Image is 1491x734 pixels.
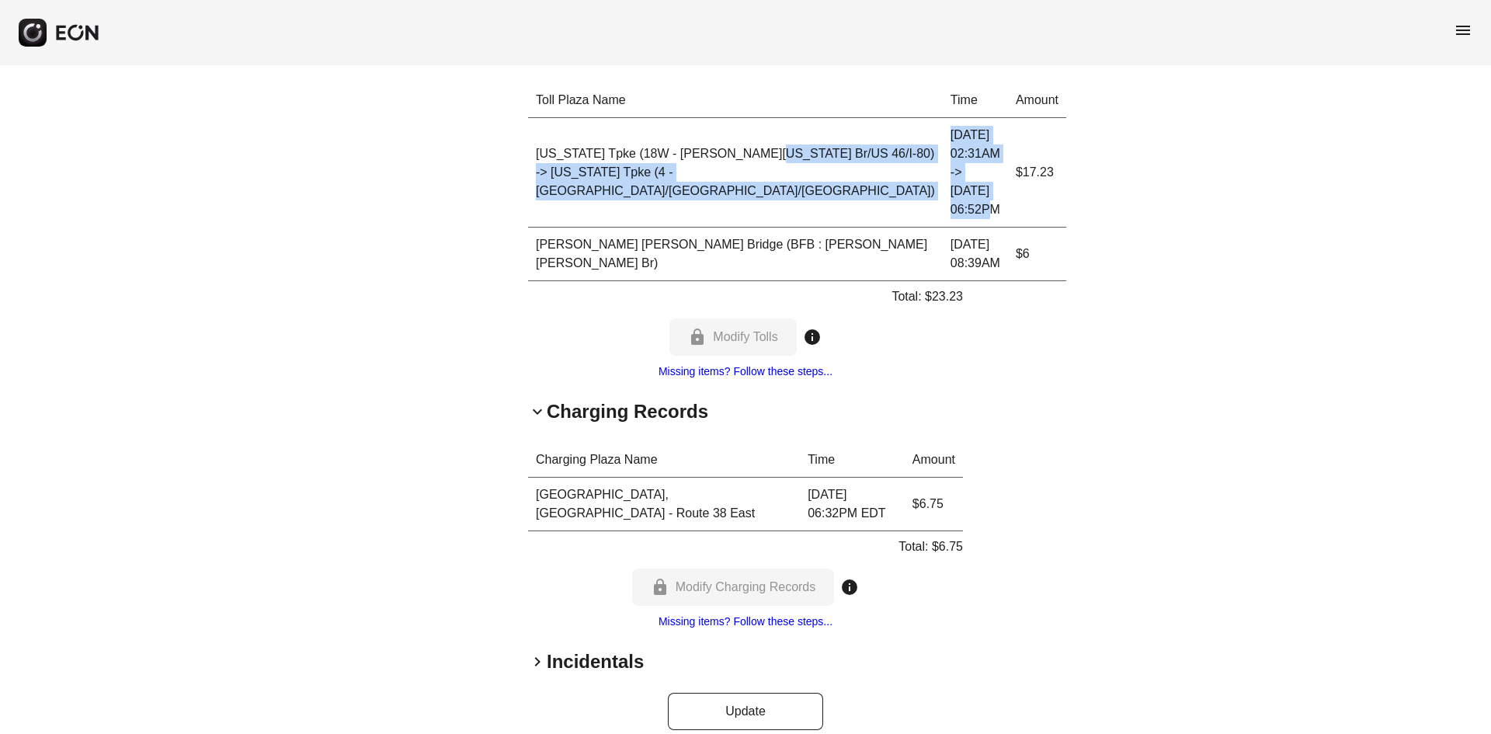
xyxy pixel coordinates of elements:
[1008,83,1066,118] th: Amount
[659,615,832,628] a: Missing items? Follow these steps...
[547,649,644,674] h2: Incidentals
[1454,21,1472,40] span: menu
[800,478,905,531] td: [DATE] 06:32PM EDT
[528,402,547,421] span: keyboard_arrow_down
[528,652,547,671] span: keyboard_arrow_right
[1008,228,1066,281] td: $6
[528,478,800,531] td: [GEOGRAPHIC_DATA], [GEOGRAPHIC_DATA] - Route 38 East
[668,693,823,730] button: Update
[898,537,963,556] p: Total: $6.75
[659,365,832,377] a: Missing items? Follow these steps...
[528,83,943,118] th: Toll Plaza Name
[803,328,822,346] span: info
[528,228,943,281] td: [PERSON_NAME] [PERSON_NAME] Bridge (BFB : [PERSON_NAME] [PERSON_NAME] Br)
[547,399,708,424] h2: Charging Records
[840,578,859,597] span: info
[943,118,1008,228] td: [DATE] 02:31AM -> [DATE] 06:52PM
[528,443,800,478] th: Charging Plaza Name
[905,478,963,531] td: $6.75
[800,443,905,478] th: Time
[528,118,943,228] td: [US_STATE] Tpke (18W - [PERSON_NAME][US_STATE] Br/US 46/I-80) -> [US_STATE] Tpke (4 - [GEOGRAPHIC...
[943,83,1008,118] th: Time
[943,228,1008,281] td: [DATE] 08:39AM
[1008,118,1066,228] td: $17.23
[891,287,963,306] p: Total: $23.23
[905,443,963,478] th: Amount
